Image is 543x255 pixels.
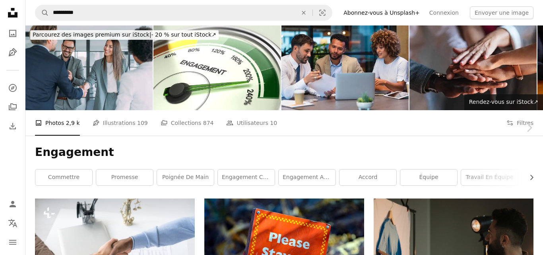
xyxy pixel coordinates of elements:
[25,25,223,45] a: Parcourez des images premium sur iStock|- 20 % sur tout iStock↗
[5,45,21,60] a: Illustrations
[96,169,153,185] a: promesse
[203,119,214,127] span: 874
[470,6,533,19] button: Envoyer une image
[515,90,543,166] a: Suivant
[281,25,409,110] img: Trois hommes d’affaires se rencontrent et regardent un ordinateur portable et un document.
[270,119,277,127] span: 10
[524,169,533,185] button: faire défiler la liste vers la droite
[153,25,281,110] img: Concept d'engagement des employés ou de l'entreprise
[218,169,275,185] a: Engagement commercial
[30,30,219,40] div: - 20 % sur tout iStock ↗
[425,6,463,19] a: Connexion
[25,25,153,110] img: Successful partnership
[157,169,214,185] a: poignée de main
[506,110,533,136] button: Filtres
[35,5,332,21] form: Rechercher des visuels sur tout le site
[469,99,538,105] span: Rendez-vous sur iStock ↗
[461,169,518,185] a: travail en équipe
[313,5,332,20] button: Recherche de visuels
[464,94,543,110] a: Rendez-vous sur iStock↗
[339,6,425,19] a: Abonnez-vous à Unsplash+
[35,5,49,20] button: Rechercher sur Unsplash
[35,145,533,160] h1: Engagement
[33,31,151,38] span: Parcourez des images premium sur iStock |
[409,25,537,110] img: Diverse Group of People Joining Hands in Unity
[5,234,21,250] button: Menu
[5,215,21,231] button: Langue
[5,80,21,96] a: Explorer
[161,110,214,136] a: Collections 874
[295,5,312,20] button: Effacer
[5,25,21,41] a: Photos
[226,110,277,136] a: Utilisateurs 10
[279,169,335,185] a: Engagement au travail
[137,119,148,127] span: 109
[400,169,457,185] a: équipe
[35,169,92,185] a: commettre
[93,110,148,136] a: Illustrations 109
[5,196,21,212] a: Connexion / S’inscrire
[339,169,396,185] a: accord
